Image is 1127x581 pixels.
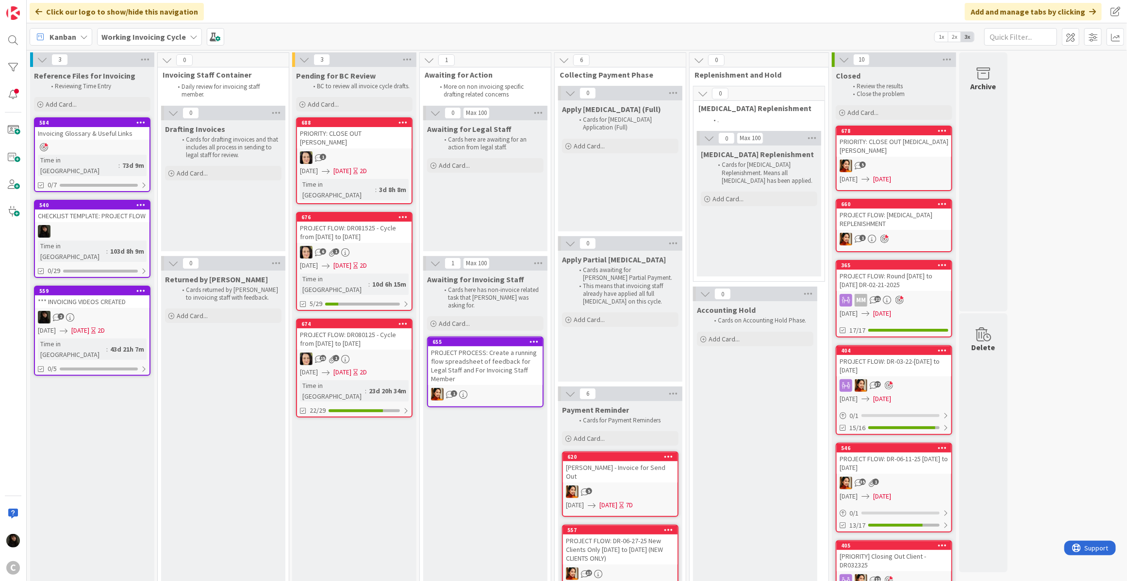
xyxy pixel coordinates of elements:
[837,477,951,489] div: PM
[566,485,579,498] img: PM
[314,54,330,65] span: 3
[301,321,412,327] div: 674
[439,319,470,328] span: Add Card...
[300,246,313,258] img: BL
[34,286,150,376] a: 559*** INVOICING VIDEOS CREATEDES[DATE][DATE]2DTime in [GEOGRAPHIC_DATA]:43d 21h 7m0/5
[837,261,951,270] div: 365
[177,286,280,302] li: Cards returned by [PERSON_NAME] to invoicing staff with feedback.
[365,386,366,396] span: :
[445,258,461,269] span: 1
[320,154,326,160] span: 1
[841,201,951,208] div: 660
[713,194,744,203] span: Add Card...
[837,270,951,291] div: PROJECT FLOW: Round [DATE] to [DATE] DR-02-21-2025
[840,174,858,184] span: [DATE]
[428,338,543,385] div: 655PROJECT PROCESS: Create a running flow spreadsheet of feedback for Legal Staff and For Invoici...
[333,260,351,271] span: [DATE]
[574,315,605,324] span: Add Card...
[837,200,951,230] div: 660PROJECT FLOW: [MEDICAL_DATA] REPLENISHMENT
[708,54,725,66] span: 0
[297,213,412,222] div: 676
[58,313,64,320] span: 2
[176,54,193,66] span: 0
[849,508,859,518] span: 0 / 1
[46,100,77,109] span: Add Card...
[935,32,948,42] span: 1x
[34,117,150,192] a: 584Invoicing Glossary & Useful LinksTime in [GEOGRAPHIC_DATA]:73d 9m0/7
[840,491,858,501] span: [DATE]
[177,136,280,160] li: Cards for drafting invoices and that includes all process in sending to legal staff for review.
[837,452,951,474] div: PROJECT FLOW: DR-06-11-25 [DATE] to [DATE]
[573,54,590,66] span: 6
[71,325,89,336] span: [DATE]
[574,434,605,443] span: Add Card...
[300,367,318,377] span: [DATE]
[333,367,351,377] span: [DATE]
[847,82,951,90] li: Review the results
[580,87,596,99] span: 0
[837,507,951,519] div: 0/1
[961,32,974,42] span: 3x
[837,346,951,355] div: 404
[586,488,592,494] span: 5
[849,520,865,531] span: 13/17
[38,225,50,238] img: ES
[428,346,543,385] div: PROJECT PROCESS: Create a running flow spreadsheet of feedback for Legal Staff and For Invoicing ...
[297,213,412,243] div: 676PROJECT FLOW: DR081525 - Cycle from [DATE] to [DATE]
[563,452,678,461] div: 620
[50,31,76,43] span: Kanban
[860,235,866,241] span: 1
[297,151,412,164] div: BL
[466,111,487,115] div: Max 100
[320,355,326,361] span: 15
[297,246,412,258] div: BL
[965,3,1102,20] div: Add and manage tabs by clicking
[38,339,106,360] div: Time in [GEOGRAPHIC_DATA]
[599,500,617,510] span: [DATE]
[35,201,149,222] div: 540CHECKLIST TEMPLATE: PROJECT FLOW
[860,479,866,485] span: 35
[714,288,731,300] span: 0
[837,127,951,135] div: 678
[366,386,409,396] div: 23d 20h 34m
[297,320,412,328] div: 674
[6,534,20,548] img: ES
[566,567,579,580] img: PM
[840,394,858,404] span: [DATE]
[837,541,951,571] div: 405[PRIORITY] Closing Out Client - DR032325
[108,344,147,355] div: 43d 21h 7m
[562,405,629,415] span: Payment Reminder
[712,88,729,99] span: 0
[837,444,951,474] div: 546PROJECT FLOW: DR-06-11-25 [DATE] to [DATE]
[560,70,674,80] span: Collecting Payment Phase
[301,214,412,221] div: 676
[740,136,761,141] div: Max 100
[837,410,951,422] div: 0/1
[35,311,149,323] div: ES
[106,246,108,257] span: :
[296,212,413,311] a: 676PROJECT FLOW: DR081525 - Cycle from [DATE] to [DATE]BL[DATE][DATE]2DTime in [GEOGRAPHIC_DATA]:...
[574,417,677,424] li: Cards for Payment Reminders
[360,367,367,377] div: 2D
[34,200,150,278] a: 540CHECKLIST TEMPLATE: PROJECT FLOWESTime in [GEOGRAPHIC_DATA]:103d 8h 9m0/29
[439,161,470,170] span: Add Card...
[333,248,339,255] span: 1
[439,136,542,152] li: Cards here are awaiting for an action from legal staff.
[837,379,951,392] div: PM
[695,70,816,80] span: Replenishment and Hold
[296,117,413,204] a: 688PRIORITY: CLOSE OUT [PERSON_NAME]BL[DATE][DATE]2DTime in [GEOGRAPHIC_DATA]:3d 8h 8m
[308,100,339,109] span: Add Card...
[320,248,326,255] span: 6
[165,124,225,134] span: Drafting Invoices
[20,1,44,13] span: Support
[837,444,951,452] div: 546
[562,255,666,264] span: Apply Partial Retainer
[837,127,951,157] div: 678PRIORITY: CLOSE OUT [MEDICAL_DATA][PERSON_NAME]
[375,184,377,195] span: :
[841,542,951,549] div: 405
[840,160,852,172] img: PM
[425,70,539,80] span: Awaiting for Action
[709,317,812,324] li: Cards on Accounting Hold Phase.
[574,282,677,306] li: This means that invoicing staff already have applied all full [MEDICAL_DATA] on this cycle.
[701,149,814,159] span: Retainer Replenishment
